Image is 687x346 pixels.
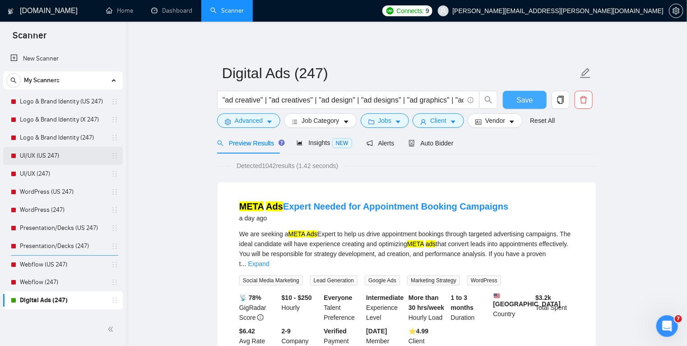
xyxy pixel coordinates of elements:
mark: META [407,240,424,248]
a: Digital Ads (247) [20,291,106,309]
a: Logo & Brand Identity ([DATE] AM) [20,309,106,327]
span: Client [430,116,446,126]
span: Social Media Marketing [239,276,303,285]
span: Jobs [378,116,392,126]
span: caret-down [450,118,456,125]
img: 🇺🇸 [494,293,500,299]
span: info-circle [257,314,264,321]
input: Search Freelance Jobs... [223,94,464,106]
b: 2-9 [282,327,291,335]
span: Save [516,94,533,106]
span: delete [575,96,592,104]
mark: META [239,201,264,211]
span: Auto Bidder [408,140,453,147]
img: upwork-logo.png [386,7,394,14]
span: search [480,96,497,104]
span: ... [241,260,246,267]
span: search [217,140,223,146]
b: $6.42 [239,327,255,335]
span: holder [111,152,118,159]
span: notification [367,140,373,146]
span: NEW [332,138,352,148]
span: setting [225,118,231,125]
a: Presentation/Decks (247) [20,237,106,255]
button: delete [575,91,593,109]
button: barsJob Categorycaret-down [284,113,357,128]
b: Intermediate [366,294,404,301]
button: settingAdvancedcaret-down [217,113,280,128]
button: userClientcaret-down [413,113,464,128]
a: setting [669,7,683,14]
span: Advanced [235,116,263,126]
span: holder [111,279,118,286]
span: Insights [297,139,352,146]
button: copy [552,91,570,109]
span: Job Category [302,116,339,126]
iframe: Intercom live chat [656,315,678,337]
span: My Scanners [24,71,60,89]
span: caret-down [343,118,349,125]
span: caret-down [395,118,401,125]
span: Connects: [397,6,424,16]
li: New Scanner [3,50,123,68]
button: idcardVendorcaret-down [468,113,523,128]
span: holder [111,170,118,178]
span: holder [111,98,118,105]
span: Alerts [367,140,395,147]
a: Reset All [530,116,555,126]
b: ⭐️ 4.99 [408,327,428,335]
span: Marketing Strategy [407,276,460,285]
span: area-chart [297,140,303,146]
span: holder [111,188,118,196]
a: WordPress (247) [20,201,106,219]
a: Logo & Brand Identity (X 247) [20,111,106,129]
a: homeHome [106,7,133,14]
b: [DATE] [366,327,387,335]
span: search [7,77,20,84]
span: caret-down [266,118,273,125]
span: double-left [107,325,116,334]
span: 9 [426,6,429,16]
a: Logo & Brand Identity (247) [20,129,106,147]
div: Experience Level [364,293,407,323]
span: holder [111,206,118,214]
a: UI/UX (247) [20,165,106,183]
mark: Ads [306,230,317,238]
span: folder [368,118,375,125]
mark: META [288,230,305,238]
mark: ads [426,240,436,248]
b: $ 3.2k [535,294,551,301]
span: holder [111,224,118,232]
a: WordPress (US 247) [20,183,106,201]
b: Verified [324,327,347,335]
div: Hourly [280,293,322,323]
span: Detected 1042 results (1.42 seconds) [230,161,344,171]
span: holder [111,261,118,268]
span: edit [580,67,591,79]
div: Tooltip anchor [278,139,286,147]
span: Google Ads [365,276,400,285]
div: Country [492,293,534,323]
span: holder [111,297,118,304]
span: Lead Generation [310,276,357,285]
div: a day ago [239,213,508,224]
a: Webflow (US 247) [20,256,106,274]
button: setting [669,4,683,18]
a: Presentation/Decks (US 247) [20,219,106,237]
img: logo [8,4,14,19]
mark: Ads [266,201,283,211]
b: 📡 78% [239,294,261,301]
input: Scanner name... [222,62,578,84]
span: Vendor [485,116,505,126]
span: 7 [675,315,682,323]
span: robot [408,140,415,146]
b: More than 30 hrs/week [408,294,444,311]
span: info-circle [468,97,473,103]
span: copy [552,96,569,104]
button: folderJobscaret-down [361,113,409,128]
div: Hourly Load [407,293,449,323]
span: idcard [475,118,482,125]
div: Total Spent [534,293,576,323]
a: Webflow (247) [20,273,106,291]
